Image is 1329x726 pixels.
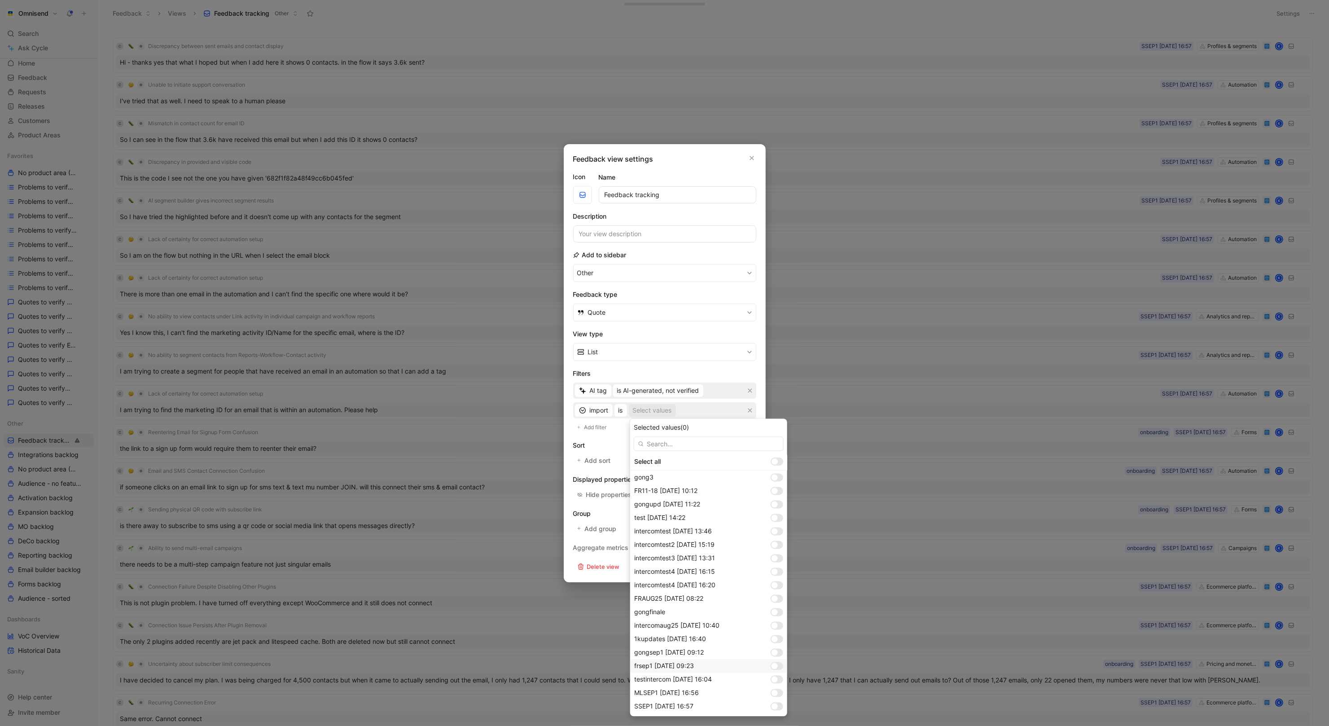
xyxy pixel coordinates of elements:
[634,635,706,643] span: 1kupdates [DATE] 16:40
[634,541,715,549] span: intercomtest2 [DATE] 15:19
[634,437,784,451] input: Search...
[634,487,697,495] span: FR11-18 [DATE] 10:12
[634,649,704,656] span: gongsep1 [DATE] 09:12
[634,501,700,508] span: gongupd [DATE] 11:22
[634,595,703,603] span: FRAUG25 [DATE] 08:22
[634,608,665,616] span: gongfinale
[634,676,712,683] span: testintercom [DATE] 16:04
[634,514,685,522] span: test [DATE] 14:22
[634,456,767,467] div: Select all
[634,703,693,710] span: SSEP1 [DATE] 16:57
[634,528,712,535] span: intercomtest [DATE] 13:46
[634,422,784,433] div: Selected values (0)
[634,568,715,576] span: intercomtest4 [DATE] 16:15
[634,474,654,481] span: gong3
[634,581,715,589] span: intercomtest4 [DATE] 16:20
[634,662,694,670] span: frsep1 [DATE] 09:23
[634,622,719,629] span: intercomaug25 [DATE] 10:40
[634,689,699,697] span: MLSEP1 [DATE] 16:56
[634,554,715,562] span: intercomtest3 [DATE] 13:31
